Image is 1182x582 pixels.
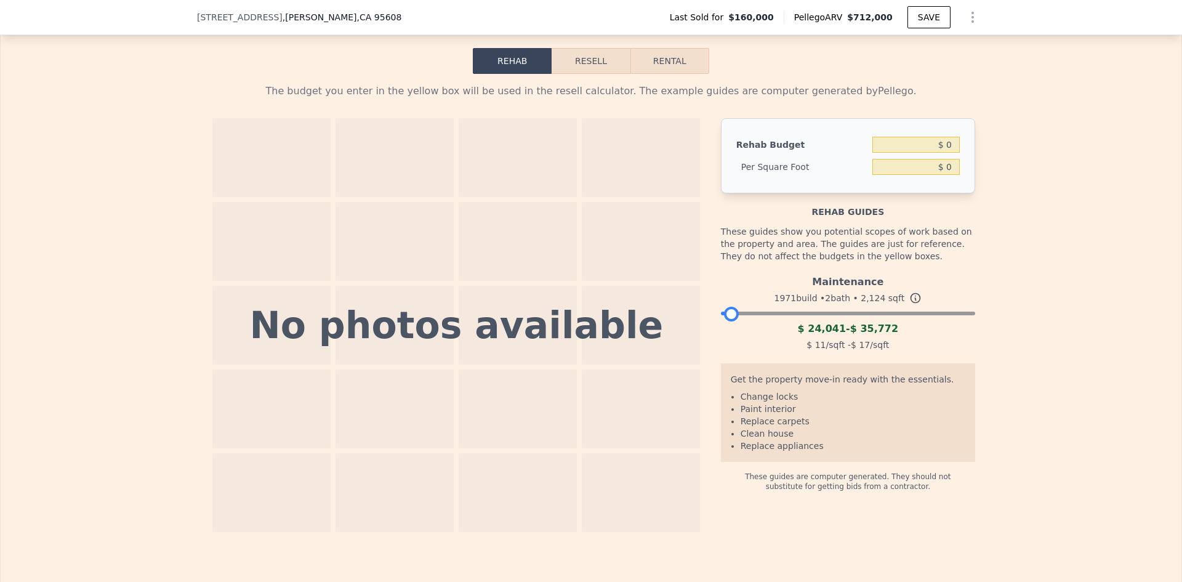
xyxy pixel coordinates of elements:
[806,340,826,350] span: $ 11
[721,218,975,270] div: These guides show you potential scopes of work based on the property and area. The guides are jus...
[741,390,965,403] li: Change locks
[728,11,774,23] span: $160,000
[741,415,965,427] li: Replace carpets
[847,12,893,22] span: $712,000
[473,48,552,74] button: Rehab
[798,323,846,334] span: $ 24,041
[741,440,965,452] li: Replace appliances
[250,307,664,344] div: No photos available
[794,11,848,23] span: Pellego ARV
[907,6,951,28] button: SAVE
[670,11,729,23] span: Last Sold for
[552,48,630,74] button: Resell
[850,323,898,334] span: $ 35,772
[630,48,709,74] button: Rental
[721,270,975,289] div: Maintenance
[721,336,975,354] div: /sqft - /sqft
[736,134,867,156] div: Rehab Budget
[721,193,975,218] div: Rehab guides
[721,321,975,336] div: -
[721,462,975,491] div: These guides are computer generated. They should not substitute for getting bids from a contractor.
[851,340,870,350] span: $ 17
[741,427,965,440] li: Clean house
[207,84,975,99] div: The budget you enter in the yellow box will be used in the resell calculator. The example guides ...
[721,289,975,307] div: 1971 build • 2 bath • sqft
[283,11,402,23] span: , [PERSON_NAME]
[197,11,283,23] span: [STREET_ADDRESS]
[731,373,965,390] div: Get the property move-in ready with the essentials.
[736,156,867,178] div: Per Square Foot
[357,12,402,22] span: , CA 95608
[960,5,985,30] button: Show Options
[741,403,965,415] li: Paint interior
[861,293,885,303] span: 2,124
